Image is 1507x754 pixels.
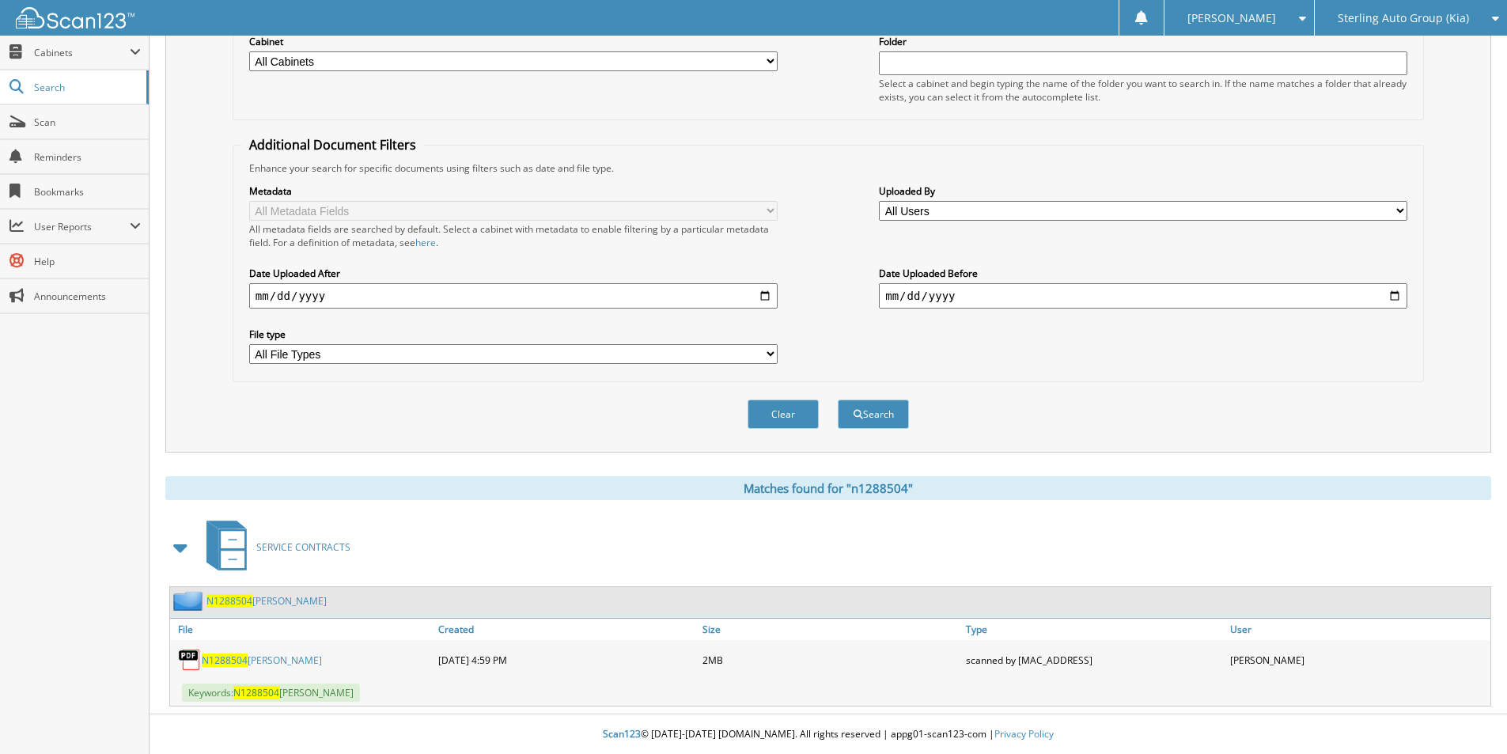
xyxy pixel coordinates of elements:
div: [DATE] 4:59 PM [434,644,699,676]
label: Metadata [249,184,778,198]
a: N1288504[PERSON_NAME] [206,594,327,608]
span: SERVICE CONTRACTS [256,540,350,554]
img: folder2.png [173,591,206,611]
div: scanned by [MAC_ADDRESS] [962,644,1226,676]
span: N1288504 [233,686,279,699]
span: Announcements [34,290,141,303]
span: Scan123 [603,727,641,741]
span: User Reports [34,220,130,233]
label: Uploaded By [879,184,1407,198]
a: User [1226,619,1490,640]
label: Folder [879,35,1407,48]
iframe: Chat Widget [1428,678,1507,754]
span: N1288504 [202,654,248,667]
input: start [249,283,778,309]
span: Keywords: [PERSON_NAME] [182,684,360,702]
a: N1288504[PERSON_NAME] [202,654,322,667]
span: [PERSON_NAME] [1187,13,1276,23]
a: Privacy Policy [994,727,1054,741]
legend: Additional Document Filters [241,136,424,153]
span: Search [34,81,138,94]
img: PDF.png [178,648,202,672]
span: Scan [34,116,141,129]
a: File [170,619,434,640]
a: Type [962,619,1226,640]
label: Date Uploaded After [249,267,778,280]
div: [PERSON_NAME] [1226,644,1490,676]
input: end [879,283,1407,309]
span: Help [34,255,141,268]
div: Select a cabinet and begin typing the name of the folder you want to search in. If the name match... [879,77,1407,104]
span: Cabinets [34,46,130,59]
button: Clear [748,400,819,429]
img: scan123-logo-white.svg [16,7,134,28]
a: Size [699,619,963,640]
label: Cabinet [249,35,778,48]
div: Enhance your search for specific documents using filters such as date and file type. [241,161,1415,175]
div: © [DATE]-[DATE] [DOMAIN_NAME]. All rights reserved | appg01-scan123-com | [150,715,1507,754]
span: N1288504 [206,594,252,608]
div: Matches found for "n1288504" [165,476,1491,500]
label: Date Uploaded Before [879,267,1407,280]
div: All metadata fields are searched by default. Select a cabinet with metadata to enable filtering b... [249,222,778,249]
label: File type [249,328,778,341]
span: Sterling Auto Group (Kia) [1338,13,1469,23]
div: 2MB [699,644,963,676]
span: Bookmarks [34,185,141,199]
span: Reminders [34,150,141,164]
a: Created [434,619,699,640]
a: here [415,236,436,249]
a: SERVICE CONTRACTS [197,516,350,578]
button: Search [838,400,909,429]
